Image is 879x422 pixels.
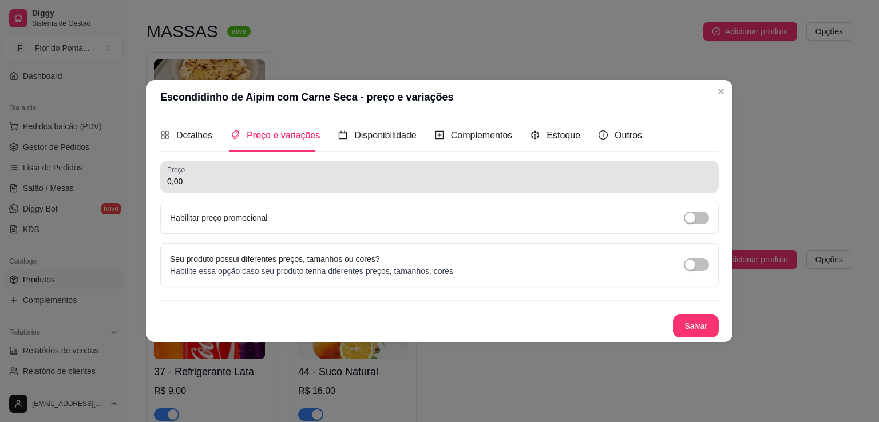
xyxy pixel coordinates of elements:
[247,130,320,140] span: Preço e variações
[354,130,417,140] span: Disponibilidade
[170,213,267,222] label: Habilitar preço promocional
[167,165,189,174] label: Preço
[599,130,608,140] span: info-circle
[547,130,580,140] span: Estoque
[160,130,169,140] span: appstore
[338,130,347,140] span: calendar
[167,176,712,187] input: Preço
[176,130,212,140] span: Detalhes
[673,314,719,337] button: Salvar
[170,254,380,264] label: Seu produto possui diferentes preços, tamanhos ou cores?
[530,130,540,140] span: code-sandbox
[712,82,730,101] button: Close
[170,265,453,277] p: Habilite essa opção caso seu produto tenha diferentes preços, tamanhos, cores
[146,80,732,114] header: Escondidinho de Aipim com Carne Seca - preço e variações
[451,130,513,140] span: Complementos
[435,130,444,140] span: plus-square
[231,130,240,140] span: tags
[615,130,642,140] span: Outros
